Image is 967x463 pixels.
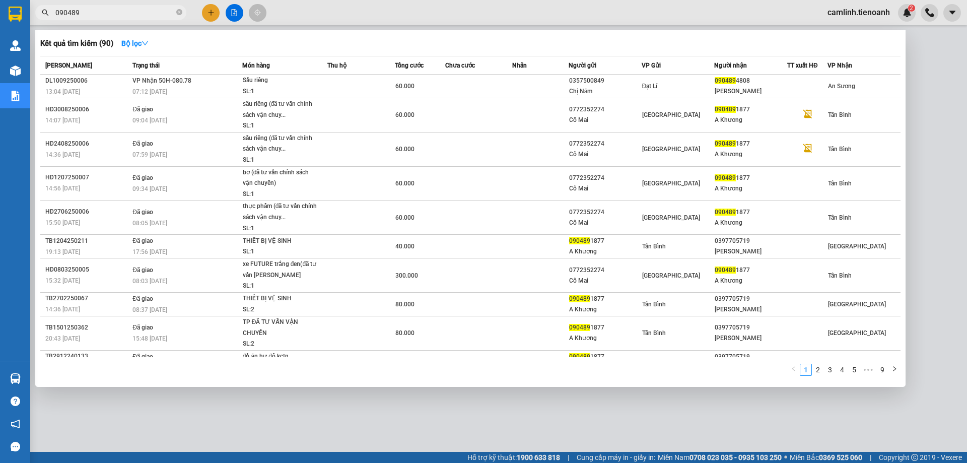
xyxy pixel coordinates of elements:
span: Trạng thái [132,62,160,69]
span: 090489 [715,77,736,84]
span: 090489 [569,295,590,302]
img: warehouse-icon [10,40,21,51]
span: 17:56 [DATE] [132,248,167,255]
span: Đã giao [132,324,153,331]
span: Tân Bình [828,272,852,279]
div: Cô Mai [569,183,641,194]
div: Cô Mai [569,218,641,228]
a: 3 [824,364,836,375]
img: warehouse-icon [10,65,21,76]
span: Tân Bình [642,301,666,308]
img: logo-vxr [9,7,22,22]
div: 4808 [715,76,787,86]
div: TB2912240133 [45,351,129,362]
div: TP ĐÃ TƯ VẤN VẬN CHUYỂN [243,317,318,339]
div: A Khương [715,115,787,125]
h3: Kết quả tìm kiếm ( 90 ) [40,38,113,49]
div: 1877 [715,104,787,115]
span: Đã giao [132,237,153,244]
div: TB1501250362 [45,322,129,333]
span: close-circle [176,8,182,18]
span: 07:12 [DATE] [132,88,167,95]
a: 2 [812,364,823,375]
span: VP Nhận [827,62,852,69]
span: Tổng cước [395,62,424,69]
span: An Sương [828,83,855,90]
span: Chưa cước [445,62,475,69]
div: 0772352274 [569,139,641,149]
div: 0397705719 [715,322,787,333]
span: 60.000 [395,146,415,153]
li: 9 [876,364,888,376]
div: bơ (đã tư vấn chính sách vận chuyển) [243,167,318,189]
img: solution-icon [10,91,21,101]
div: TB2702250067 [45,293,129,304]
span: 60.000 [395,180,415,187]
span: 14:56 [DATE] [45,185,80,192]
span: 15:32 [DATE] [45,277,80,284]
div: HD1207250007 [45,172,129,183]
span: 13:04 [DATE] [45,88,80,95]
a: 4 [837,364,848,375]
span: Nhãn [512,62,527,69]
div: SL: 1 [243,189,318,200]
span: 60.000 [395,111,415,118]
span: [PERSON_NAME] [45,62,92,69]
button: right [888,364,901,376]
div: sầu riêng (đã tư vấn chính sách vận chuy... [243,99,318,120]
div: 1877 [569,352,641,362]
div: SL: 1 [243,246,318,257]
span: left [791,366,797,372]
span: 090489 [569,237,590,244]
div: 0772352274 [569,173,641,183]
span: Tân Bình [642,243,666,250]
div: xe FUTURE trắng đen(đã tư vấn [PERSON_NAME] sách... [243,259,318,281]
span: Thu hộ [327,62,347,69]
div: HD0803250005 [45,264,129,275]
div: HD2408250006 [45,139,129,149]
span: right [891,366,897,372]
span: Đã giao [132,267,153,274]
span: 19:13 [DATE] [45,248,80,255]
div: 0772352274 [569,207,641,218]
span: notification [11,419,20,429]
div: HD2706250006 [45,207,129,217]
span: 300.000 [395,272,418,279]
a: 1 [800,364,811,375]
span: 80.000 [395,329,415,337]
div: [PERSON_NAME] [715,333,787,344]
input: Tìm tên, số ĐT hoặc mã đơn [55,7,174,18]
li: 3 [824,364,836,376]
div: A Khương [715,276,787,286]
div: đồ ăn hư đổ kctn [243,351,318,362]
span: 14:07 [DATE] [45,117,80,124]
span: 090489 [715,174,736,181]
div: SL: 1 [243,86,318,97]
div: 0397705719 [715,294,787,304]
span: [GEOGRAPHIC_DATA] [828,301,886,308]
span: 60.000 [395,214,415,221]
div: THIẾT BỊ VỆ SINH [243,236,318,247]
span: Đã giao [132,106,153,113]
div: A Khương [569,246,641,257]
span: Đã giao [132,209,153,216]
span: Tân Bình [828,146,852,153]
div: A Khương [569,304,641,315]
span: [GEOGRAPHIC_DATA] [642,111,700,118]
a: 5 [849,364,860,375]
img: warehouse-icon [10,373,21,384]
div: Cô Mai [569,115,641,125]
div: 1877 [569,294,641,304]
span: Món hàng [242,62,270,69]
span: Tân Bình [642,329,666,337]
a: 9 [877,364,888,375]
span: 090489 [715,140,736,147]
span: 08:03 [DATE] [132,278,167,285]
div: thực phẩm (đã tư vấn chính sách vận chuy... [243,201,318,223]
li: 5 [848,364,860,376]
li: 2 [812,364,824,376]
span: 14:36 [DATE] [45,306,80,313]
div: 0772352274 [569,104,641,115]
span: [GEOGRAPHIC_DATA] [828,243,886,250]
span: 09:04 [DATE] [132,117,167,124]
